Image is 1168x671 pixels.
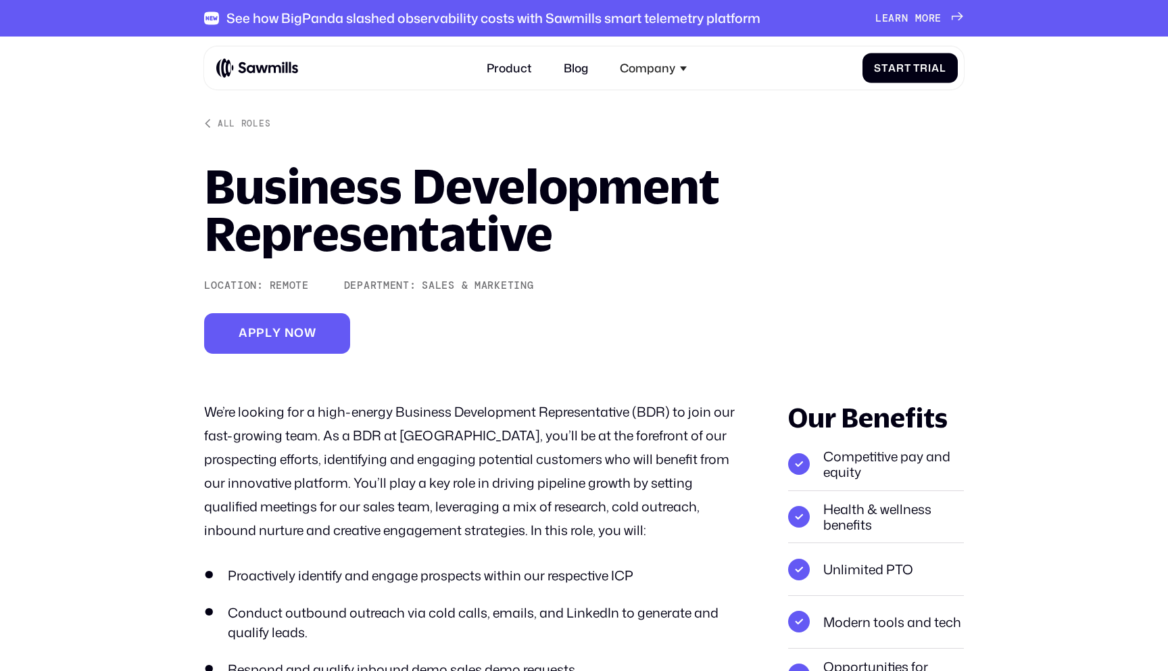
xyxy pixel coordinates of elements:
span: r [920,62,928,74]
span: r [929,12,935,24]
a: StartTrial [862,53,958,83]
span: p [248,326,257,340]
a: Blog [555,52,597,84]
div: Our Benefits [788,400,963,436]
div: Company [620,61,675,75]
span: t [904,62,911,74]
span: T [913,62,920,74]
a: Product [478,52,540,84]
span: l [265,326,272,340]
span: i [928,62,931,74]
div: See how BigPanda slashed observability costs with Sawmills smart telemetry platform [226,10,760,26]
li: Unlimited PTO [788,543,963,596]
li: Competitive pay and equity [788,438,963,491]
div: Department: [344,279,416,292]
span: a [888,62,896,74]
span: r [896,62,904,74]
div: Company [611,52,696,84]
span: m [915,12,922,24]
a: All roles [204,118,270,129]
span: A [239,326,248,340]
span: p [256,326,265,340]
span: S [874,62,881,74]
span: l [940,62,946,74]
span: n [902,12,908,24]
span: t [881,62,888,74]
span: L [875,12,882,24]
span: o [922,12,929,24]
a: Learnmore [875,12,964,24]
li: Conduct outbound outreach via cold calls, emails, and LinkedIn to generate and qualify leads. [204,603,741,642]
div: Sales & Marketing [422,279,533,292]
span: o [294,326,304,340]
li: Proactively identify and engage prospects within our respective ICP [204,565,741,585]
span: a [888,12,895,24]
a: Applynow [204,313,350,354]
h1: Business Development Representative [204,162,963,257]
div: All roles [218,118,270,129]
span: e [935,12,942,24]
div: Remote [270,279,309,292]
span: a [931,62,940,74]
div: Location: [204,279,263,292]
span: w [304,326,316,340]
span: y [272,326,281,340]
li: Modern tools and tech [788,596,963,649]
span: n [285,326,294,340]
span: e [882,12,889,24]
p: We’re looking for a high-energy Business Development Representative (BDR) to join our fast-growin... [204,400,741,542]
span: r [895,12,902,24]
li: Health & wellness benefits [788,491,963,544]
